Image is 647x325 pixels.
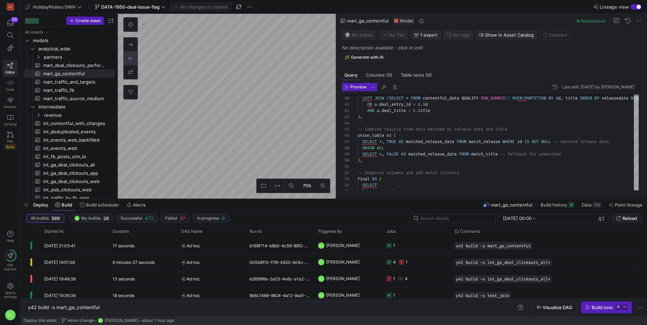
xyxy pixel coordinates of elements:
[23,144,115,152] a: int_events_web​​​​​​​​​​
[161,214,190,223] button: Failed97
[374,95,384,101] span: JOIN
[113,260,155,265] y42-duration: 6 minutes 37 seconds
[23,119,115,127] div: Press SPACE to select this row.
[344,73,358,77] span: Query
[26,214,64,223] button: All builds569
[478,126,507,132] span: te and title
[23,144,115,152] div: Press SPACE to select this row.
[532,302,577,313] button: Visualize DAG
[23,136,115,144] a: int_events_web_backfilled​​​​​​​​​​
[121,216,142,221] span: Successful
[23,194,115,202] a: int_traffic_by_fb_post​​​​​​​​​​
[61,202,72,208] span: Build
[379,176,382,182] span: (
[342,53,387,61] button: Generate with AI
[103,216,109,221] span: 28
[6,70,15,74] span: Editor
[44,53,114,61] span: partners
[23,111,115,119] div: Press SPACE to select this row.
[101,4,160,10] span: DATA-1950-deal-issue-flag
[372,176,377,182] span: AS
[351,55,383,60] span: Generate with AI
[622,305,627,310] kbd: ⏎
[4,122,17,126] span: Catalog
[26,254,639,270] div: Press SPACE to select this row.
[459,151,469,157] span: FROM
[413,102,416,107] span: =
[23,161,115,169] div: Press SPACE to select this row.
[43,161,107,169] span: int_ga_deal_clickouts_all​​​​​​​​​​
[6,238,15,242] span: Help
[116,214,158,223] button: Successful472
[318,275,325,282] div: CL
[4,290,17,299] span: Space settings
[113,276,135,281] y42-duration: 13 seconds
[23,127,115,136] a: int_deduplicated_events​​​​​​​​​​
[3,228,18,246] button: Help
[76,18,101,23] span: Create asset
[44,260,75,265] span: [DATE] 19:51:06
[423,102,428,107] span: id
[393,237,395,254] div: 1
[4,263,16,271] span: Get started
[345,32,373,38] span: No Status
[522,95,524,101] span: (
[3,247,18,274] button: Getstarted
[413,108,416,113] span: c
[43,120,107,127] span: int_contentful_with_changes​​​​​​​​​​
[541,139,551,144] span: NULL
[606,199,646,211] button: Point lineage
[43,128,107,136] span: int_deduplicated_events​​​​​​​​​​
[23,161,115,169] a: int_ga_deal_clickouts_all​​​​​​​​​​
[3,112,18,129] a: Catalog
[423,95,459,101] span: contentful_data
[358,126,478,132] span: -- Combine results from data matched by release da
[382,32,388,38] img: No tier
[387,95,389,101] span: (
[408,108,411,113] span: =
[377,102,379,107] span: .
[420,102,423,107] span: .
[23,152,115,161] div: Press SPACE to select this row.
[342,83,369,91] button: Preview
[600,4,629,10] span: Lineage view
[476,30,537,39] button: Show in Asset Catalog
[503,139,515,144] span: WHERE
[23,103,115,111] div: Press SPACE to select this row.
[394,19,398,23] img: undefined
[44,111,114,119] span: revenue
[541,202,567,208] span: Build history
[457,139,466,144] span: FROM
[249,229,261,234] span: Run Id
[631,95,640,101] span: DESC
[3,77,18,94] a: Code
[181,271,241,287] span: Ad hoc
[405,270,408,287] div: 4
[25,30,43,35] div: All assets
[124,199,149,211] button: Alerts
[387,139,396,144] span: TRUE
[52,199,75,211] button: Build
[23,119,115,127] a: int_contentful_with_changes​​​​​​​​​​
[517,139,522,144] span: id
[406,254,408,270] div: 1
[386,73,392,77] span: (0)
[411,30,441,39] button: 1 expert
[471,151,498,157] span: match_title
[418,102,420,107] span: c
[98,318,103,323] div: CL
[593,202,601,208] div: 17M
[358,114,360,120] span: )
[391,189,394,194] span: (
[43,61,107,69] span: mart_deal_clickouts_performance​​​​​​​​​​
[377,145,384,151] span: ALL
[133,202,146,208] span: Alerts
[193,214,229,223] button: In progress0
[145,216,153,221] span: 472
[582,202,591,208] span: Data
[44,276,76,281] span: [DATE] 19:48:38
[165,216,177,221] span: Failed
[342,30,376,39] button: No statusNo Status
[5,309,16,321] div: CL
[33,4,76,10] span: HolidayPirates DWH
